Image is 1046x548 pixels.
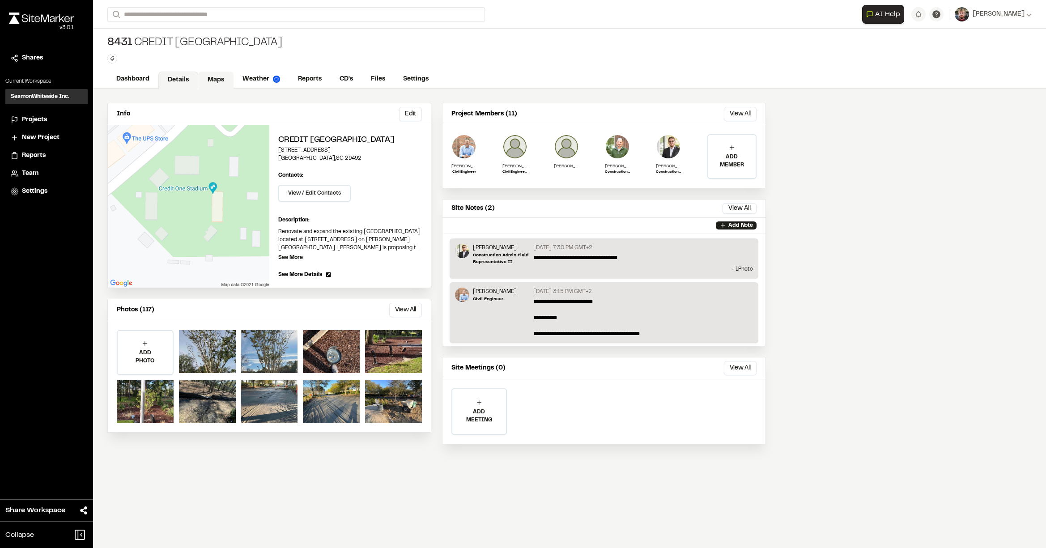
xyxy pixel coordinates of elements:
[554,134,579,159] img: Navada Waterman
[22,133,60,143] span: New Project
[451,109,517,119] p: Project Members (11)
[451,170,476,175] p: Civil Engineer
[605,163,630,170] p: [PERSON_NAME]
[11,115,82,125] a: Projects
[118,349,173,365] p: ADD PHOTO
[22,169,38,178] span: Team
[533,244,592,252] p: [DATE] 7:30 PM GMT+2
[656,134,681,159] img: Colin Brown
[107,7,123,22] button: Search
[11,93,69,101] h3: SeamonWhiteside Inc.
[9,24,74,32] div: Oh geez...please don't...
[605,134,630,159] img: Wayne Lee
[289,71,331,88] a: Reports
[11,187,82,196] a: Settings
[554,163,579,170] p: [PERSON_NAME]
[107,54,117,64] button: Edit Tags
[11,133,82,143] a: New Project
[117,109,130,119] p: Info
[389,303,422,317] button: View All
[117,305,154,315] p: Photos (117)
[473,296,517,302] p: Civil Engineer
[502,170,527,175] p: Civil Engineering Project Manager
[862,5,904,24] button: Open AI Assistant
[605,170,630,175] p: Construction Admin Team Leader
[278,228,422,252] p: Renovate and expand the existing [GEOGRAPHIC_DATA] located at [STREET_ADDRESS] on [PERSON_NAME][G...
[455,265,753,273] p: + 1 Photo
[22,115,47,125] span: Projects
[502,134,527,159] img: Paul Peeples
[955,7,969,21] img: User
[656,170,681,175] p: Construction Admin Field Representative II
[22,53,43,63] span: Shares
[502,163,527,170] p: [PERSON_NAME]
[11,151,82,161] a: Reports
[394,71,438,88] a: Settings
[107,36,282,50] div: Credit [GEOGRAPHIC_DATA]
[708,153,756,169] p: ADD MEMBER
[278,271,322,279] span: See More Details
[724,107,757,121] button: View All
[451,363,506,373] p: Site Meetings (0)
[107,36,132,50] span: 8431
[955,7,1032,21] button: [PERSON_NAME]
[723,203,757,214] button: View All
[455,288,469,302] img: Landon Messal
[656,163,681,170] p: [PERSON_NAME]
[273,76,280,83] img: precipai.png
[533,288,592,296] p: [DATE] 3:15 PM GMT+2
[362,71,394,88] a: Files
[278,171,303,179] p: Contacts:
[451,163,476,170] p: [PERSON_NAME]
[278,185,351,202] button: View / Edit Contacts
[452,408,506,424] p: ADD MEETING
[973,9,1025,19] span: [PERSON_NAME]
[22,151,46,161] span: Reports
[455,244,469,258] img: Colin Brown
[278,216,422,224] p: Description:
[11,53,82,63] a: Shares
[278,254,303,262] p: See More
[22,187,47,196] span: Settings
[198,72,234,89] a: Maps
[5,505,65,516] span: Share Workspace
[399,107,422,121] button: Edit
[331,71,362,88] a: CD's
[278,154,422,162] p: [GEOGRAPHIC_DATA] , SC 29492
[5,77,88,85] p: Current Workspace
[473,244,530,252] p: [PERSON_NAME]
[473,252,530,265] p: Construction Admin Field Representative II
[728,221,753,229] p: Add Note
[11,169,82,178] a: Team
[451,134,476,159] img: Landon Messal
[278,134,422,146] h2: Credit [GEOGRAPHIC_DATA]
[473,288,517,296] p: [PERSON_NAME]
[278,146,422,154] p: [STREET_ADDRESS]
[9,13,74,24] img: rebrand.png
[724,361,757,375] button: View All
[451,204,495,213] p: Site Notes (2)
[107,71,158,88] a: Dashboard
[875,9,900,20] span: AI Help
[5,530,34,540] span: Collapse
[158,72,198,89] a: Details
[234,71,289,88] a: Weather
[862,5,908,24] div: Open AI Assistant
